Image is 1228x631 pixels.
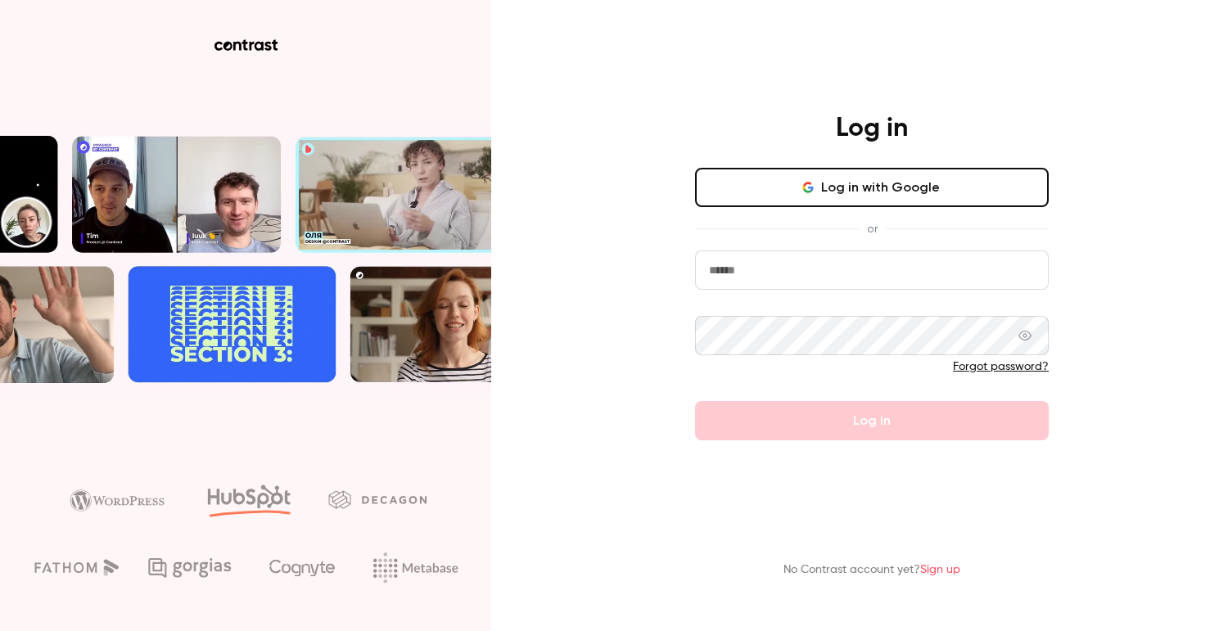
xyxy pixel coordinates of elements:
[328,490,427,508] img: decagon
[783,561,960,579] p: No Contrast account yet?
[695,168,1049,207] button: Log in with Google
[953,361,1049,372] a: Forgot password?
[920,564,960,575] a: Sign up
[836,112,908,145] h4: Log in
[859,220,886,237] span: or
